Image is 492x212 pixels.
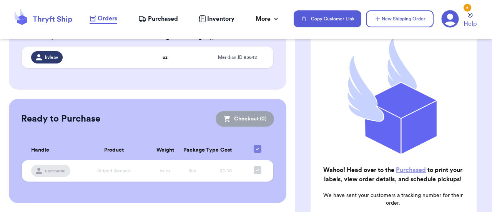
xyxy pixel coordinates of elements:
span: livleav [45,54,58,60]
p: We have sent your customers a tracking number for their order. [317,192,469,207]
th: Weight [152,140,179,160]
strong: oz [163,55,168,60]
button: New Shipping Order [366,10,434,27]
button: Checkout (0) [216,111,274,127]
span: username [45,168,66,174]
span: Help [464,19,477,28]
div: More [256,14,280,23]
span: xx oz [160,169,171,173]
a: Orders [90,14,117,24]
span: Box [188,169,196,173]
th: Package Type [179,140,206,160]
button: Copy Customer Link [294,10,361,27]
h2: Wahoo! Head over to the to print your labels, view order details, and schedule pickups! [317,165,469,184]
h2: Ready to Purchase [21,113,100,125]
span: Handle [31,146,49,154]
a: Help [464,13,477,28]
div: Meridian , ID 83642 [210,55,264,60]
th: Product [76,140,152,160]
span: Orders [98,14,117,23]
span: Striped Sweater [97,169,131,173]
span: Purchased [148,14,178,23]
a: Inventory [199,14,234,23]
div: 5 [464,4,471,12]
a: 5 [441,10,459,28]
a: Purchased [138,14,178,23]
th: Cost [206,140,246,160]
span: Inventory [207,14,234,23]
a: Purchased [396,167,426,173]
span: $0.00 [220,169,232,173]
